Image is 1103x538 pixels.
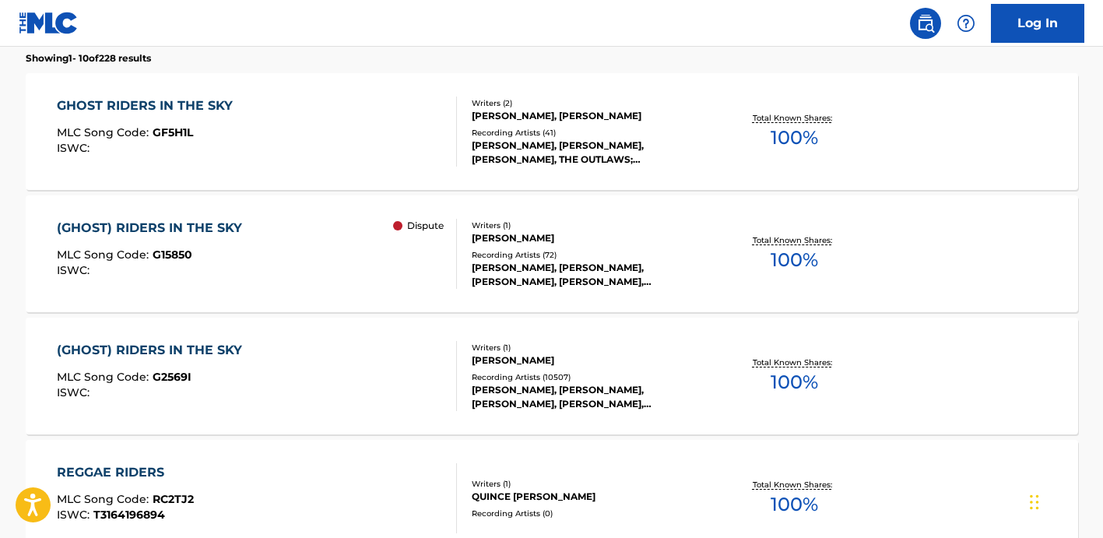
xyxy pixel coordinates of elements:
[57,248,153,262] span: MLC Song Code :
[472,261,707,289] div: [PERSON_NAME], [PERSON_NAME], [PERSON_NAME], [PERSON_NAME], [PERSON_NAME]
[472,220,707,231] div: Writers ( 1 )
[472,490,707,504] div: QUINCE [PERSON_NAME]
[472,342,707,353] div: Writers ( 1 )
[26,195,1078,312] a: (GHOST) RIDERS IN THE SKYMLC Song Code:G15850ISWC: DisputeWriters (1)[PERSON_NAME]Recording Artis...
[472,109,707,123] div: [PERSON_NAME], [PERSON_NAME]
[153,125,193,139] span: GF5H1L
[57,263,93,277] span: ISWC :
[753,112,836,124] p: Total Known Shares:
[26,73,1078,190] a: GHOST RIDERS IN THE SKYMLC Song Code:GF5H1LISWC:Writers (2)[PERSON_NAME], [PERSON_NAME]Recording ...
[57,492,153,506] span: MLC Song Code :
[407,219,444,233] p: Dispute
[753,234,836,246] p: Total Known Shares:
[950,8,982,39] div: Help
[916,14,935,33] img: search
[472,353,707,367] div: [PERSON_NAME]
[57,125,153,139] span: MLC Song Code :
[1030,479,1039,526] div: Drag
[57,219,250,237] div: (GHOST) RIDERS IN THE SKY
[753,479,836,491] p: Total Known Shares:
[57,463,194,482] div: REGGAE RIDERS
[57,370,153,384] span: MLC Song Code :
[771,246,818,274] span: 100 %
[153,492,194,506] span: RC2TJ2
[1025,463,1103,538] iframe: Chat Widget
[910,8,941,39] a: Public Search
[472,97,707,109] div: Writers ( 2 )
[771,124,818,152] span: 100 %
[472,127,707,139] div: Recording Artists ( 41 )
[472,249,707,261] div: Recording Artists ( 72 )
[472,478,707,490] div: Writers ( 1 )
[57,141,93,155] span: ISWC :
[19,12,79,34] img: MLC Logo
[57,385,93,399] span: ISWC :
[57,97,241,115] div: GHOST RIDERS IN THE SKY
[26,51,151,65] p: Showing 1 - 10 of 228 results
[26,318,1078,434] a: (GHOST) RIDERS IN THE SKYMLC Song Code:G2569IISWC:Writers (1)[PERSON_NAME]Recording Artists (1050...
[472,371,707,383] div: Recording Artists ( 10507 )
[93,508,165,522] span: T3164196894
[57,508,93,522] span: ISWC :
[57,341,250,360] div: (GHOST) RIDERS IN THE SKY
[771,491,818,519] span: 100 %
[957,14,975,33] img: help
[472,139,707,167] div: [PERSON_NAME], [PERSON_NAME], [PERSON_NAME], THE OUTLAWS;[PERSON_NAME];[PERSON_NAME], [PERSON_NAME]
[472,231,707,245] div: [PERSON_NAME]
[753,357,836,368] p: Total Known Shares:
[153,248,192,262] span: G15850
[771,368,818,396] span: 100 %
[472,383,707,411] div: [PERSON_NAME], [PERSON_NAME], [PERSON_NAME], [PERSON_NAME], [PERSON_NAME]
[153,370,191,384] span: G2569I
[472,508,707,519] div: Recording Artists ( 0 )
[991,4,1084,43] a: Log In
